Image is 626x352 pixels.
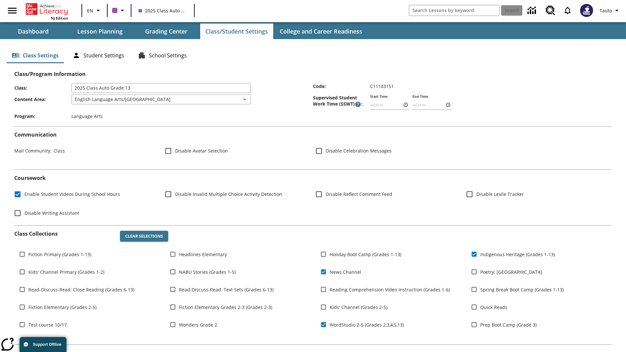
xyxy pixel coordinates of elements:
span: Kids' Channel (Grades 2-5) [330,304,387,311]
span: Support Offline [33,342,61,347]
span: Disable Invalid Multiple Choice Activity Detection [175,191,282,198]
button: School Settings [133,48,192,63]
span: Quick Reads [480,304,507,311]
a: Notifications [559,2,576,19]
span: Disable Writing Assistant [24,210,79,216]
span: Content Area : [14,96,71,102]
span: Reading Comprehension Video Instruction (Grades 1-6) [330,286,450,293]
span: Supervised Student Work Time (SSWT) : [313,95,370,108]
input: Class [71,83,251,93]
span: NABU Stories (Grades 1-5) [179,269,236,275]
span: Prep Boot Camp (Grade 3) [480,321,537,328]
button: Profile/Settings [597,5,623,16]
button: Dashboard [1,23,66,39]
div: Home [26,2,68,21]
span: Prep Boot Camp (Grade 4) [330,339,386,346]
span: Disable Lexile Tracker [476,191,524,198]
div: Class/Program Information [14,77,612,121]
button: Class Settings [7,48,64,63]
button: Language: EN, Select a language [84,5,105,16]
button: Supervised Student Work Time is the timeframe when students can take LevelSet and when lessons ar... [355,101,361,108]
span: Disable Celebration Messages [326,147,392,154]
span: Language Arts [71,113,103,119]
div: Communication [14,132,612,164]
span: Read-Discuss-Read: Text Sets (Grades 6-13) [179,286,274,293]
span: Class : [14,85,71,91]
span: Test course 10/17 [28,321,67,328]
a: Resource Center, Will open in new tab [542,2,559,19]
span: Tauto [600,7,612,14]
span: C11143151 [370,83,394,89]
div: Coursework [14,175,612,220]
div: Class/Student Settings [7,48,619,63]
button: Select a new avatar [576,2,597,19]
span: Disable Reflect Comment Feed [326,191,392,198]
span: Enable Student Videos During School Hours [24,191,120,198]
button: Student Settings [67,48,129,63]
div: Class Collections [14,226,612,340]
span: Indigenous Heritage (Grades 1-13) [480,251,555,258]
input: search field [409,5,499,16]
a: Home [26,3,68,16]
span: Spring Break Boot Camp (Grades 1-13) [480,286,564,293]
span: Read-Discuss-Read: Close Reading (Grades 6-13) [28,286,134,293]
a: Data Center [524,2,542,20]
button: Open side menu [3,1,22,20]
span: EN [87,7,93,14]
div: English Language Arts/[GEOGRAPHIC_DATA] [71,95,251,104]
span: Fiction Elementary (Grades 2-5) [28,304,97,311]
img: Avatar [580,4,593,17]
span: Wonders Grade 2 [179,321,217,328]
span: NJ Edition [51,16,68,21]
span: Program : [14,113,71,119]
label: End Time [412,94,428,99]
button: Class/Student Settings [200,23,273,39]
span: Wonders Grade 3 [179,339,217,346]
span: Holiday Boot Camp (Grades 1-13) [330,251,401,258]
span: Fiction Elementary Grades 2-3 (Grades 2-3) [179,304,272,311]
span: 2025 Class Auto Grade 13 [139,7,187,14]
span: Fiction Primary (Grades 1-13) [28,251,91,258]
h2: Class/Program Information [14,71,612,77]
h2: Communication [14,132,612,138]
span: Class [52,148,65,154]
span: Code : [313,83,370,89]
h2: Course work [14,175,612,181]
button: Grading Center [134,23,199,39]
button: College and Career Readiness [275,23,367,39]
span: Poetry: [GEOGRAPHIC_DATA] [480,269,542,275]
button: Class color is purple. Change class color [110,5,129,16]
button: Clear Selections [120,231,168,242]
button: Support Offline [20,337,67,352]
span: Mail Community : [14,148,52,154]
label: Start Time [370,94,388,99]
h2: Class Collections [14,231,115,237]
span: Headlines Elementary [179,251,227,258]
span: News Channel [330,269,361,275]
span: Smart (Grade 4) [480,339,514,346]
span: WordStudio 2-5 (Grades 2,3,4,5,13) [330,321,404,328]
span: Kids' Channel Primary (Grades 1-2) [28,269,104,275]
span: Disable Avatar Selection [175,147,228,154]
button: Lesson Planning [67,23,132,39]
